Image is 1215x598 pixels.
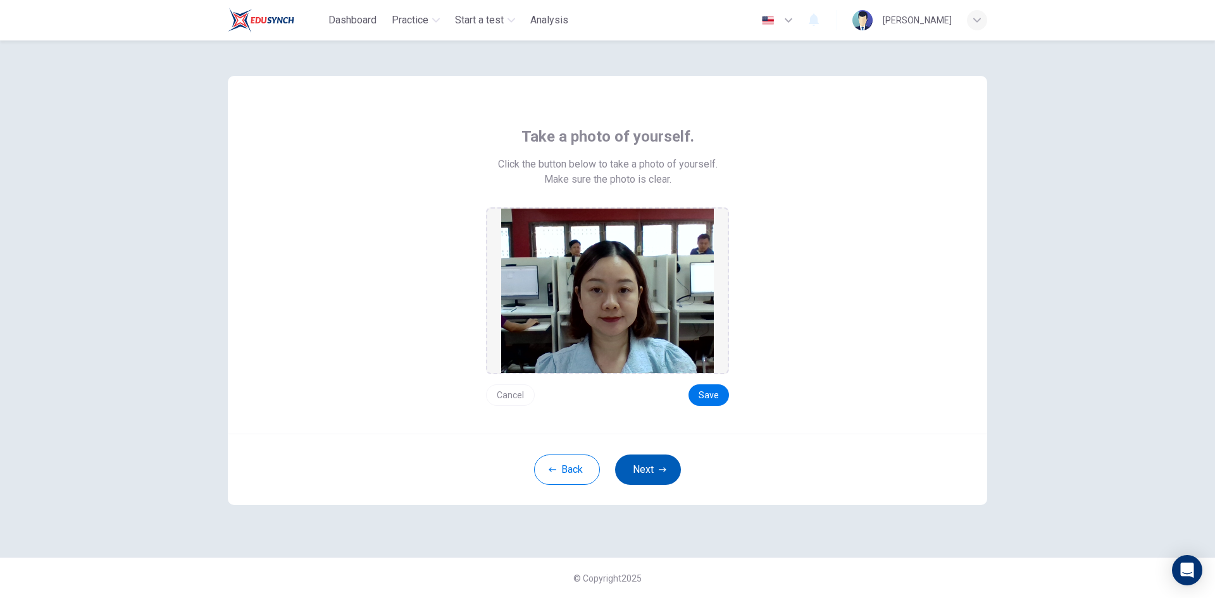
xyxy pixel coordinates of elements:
span: Analysis [530,13,568,28]
button: Cancel [486,384,535,406]
button: Dashboard [323,9,382,32]
button: Start a test [450,9,520,32]
span: Click the button below to take a photo of yourself. [498,157,718,172]
span: Make sure the photo is clear. [544,172,671,187]
div: [PERSON_NAME] [883,13,952,28]
button: Next [615,455,681,485]
div: Open Intercom Messenger [1172,555,1202,585]
span: Practice [392,13,428,28]
button: Save [688,384,729,406]
span: Start a test [455,13,504,28]
button: Practice [387,9,445,32]
span: © Copyright 2025 [573,573,642,583]
button: Analysis [525,9,573,32]
img: en [760,16,776,25]
img: preview screemshot [501,209,714,373]
button: Back [534,455,600,485]
a: Train Test logo [228,8,323,33]
span: Take a photo of yourself. [521,126,694,147]
span: Dashboard [328,13,377,28]
img: Train Test logo [228,8,294,33]
img: Profile picture [852,10,873,30]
